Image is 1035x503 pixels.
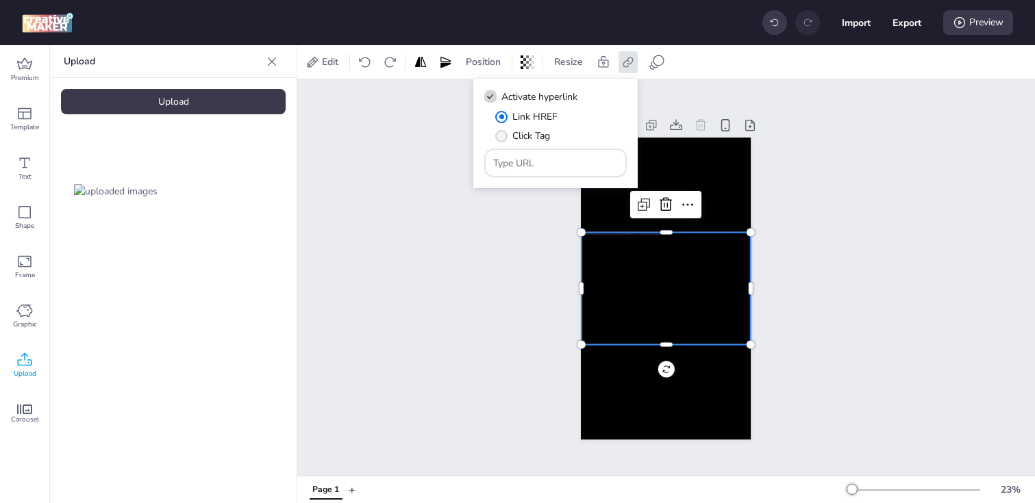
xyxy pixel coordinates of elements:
div: Upload [61,89,286,114]
p: Upload [64,45,261,78]
div: Preview [943,10,1013,35]
span: Graphic [13,319,37,330]
span: Text [18,171,32,182]
span: Template [10,122,39,133]
div: 23 % [994,482,1027,497]
span: Activate hyperlink [501,90,577,104]
input: Type URL [493,156,619,170]
span: Resize [551,55,586,69]
button: Import [842,8,871,37]
div: Page 1 [312,484,339,496]
img: logo Creative Maker [22,12,73,33]
span: Position [463,55,503,69]
button: + [349,478,356,502]
div: Tabs [303,478,349,502]
span: Frame [15,270,35,281]
img: uploaded images [74,184,158,198]
span: Upload [14,368,36,379]
button: Export [893,8,921,37]
span: Shape [15,220,34,231]
span: Click Tag [512,129,550,143]
span: Link HREF [512,109,558,124]
span: Premium [11,73,39,83]
span: Edit [319,55,341,69]
span: Carousel [11,414,39,425]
